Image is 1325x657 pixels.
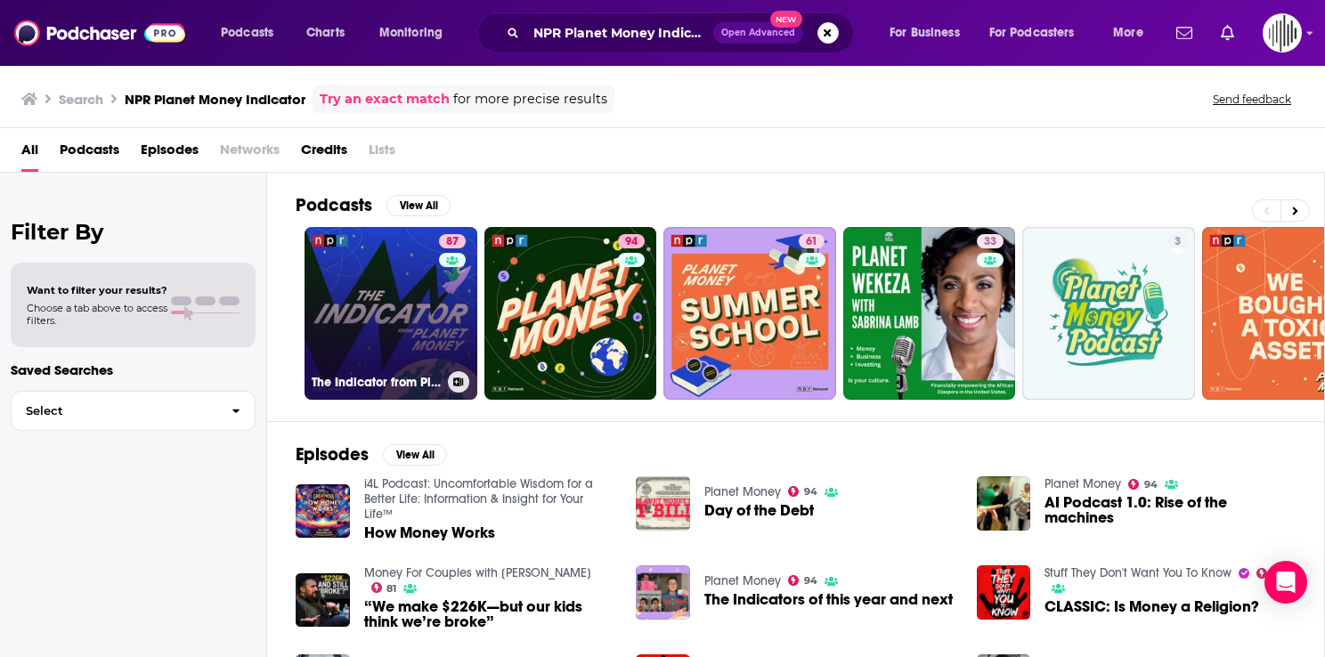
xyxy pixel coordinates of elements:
[141,135,199,172] a: Episodes
[11,219,256,245] h2: Filter By
[379,20,443,45] span: Monitoring
[799,234,825,248] a: 61
[1144,481,1158,489] span: 94
[312,375,441,390] h3: The Indicator from Planet Money
[843,227,1016,400] a: 33
[625,233,638,251] span: 94
[1264,561,1307,604] div: Open Intercom Messenger
[386,585,396,593] span: 81
[804,488,817,496] span: 94
[1045,476,1121,491] a: Planet Money
[364,565,591,580] a: Money For Couples with Ramit Sethi
[663,227,836,400] a: 61
[704,484,781,499] a: Planet Money
[11,361,256,378] p: Saved Searches
[1263,13,1302,53] span: Logged in as gpg2
[636,476,690,531] img: Day of the Debt
[989,20,1075,45] span: For Podcasters
[721,28,795,37] span: Open Advanced
[21,135,38,172] a: All
[364,476,593,522] a: i4L Podcast: Uncomfortable Wisdom for a Better Life: Information & Insight for Your Life™
[984,233,996,251] span: 33
[1128,479,1158,490] a: 94
[295,19,355,47] a: Charts
[11,391,256,431] button: Select
[221,20,273,45] span: Podcasts
[296,194,372,216] h2: Podcasts
[1263,13,1302,53] img: User Profile
[296,194,451,216] a: PodcastsView All
[877,19,982,47] button: open menu
[364,599,615,629] a: “We make $226K—but our kids think we’re broke”
[494,12,871,53] div: Search podcasts, credits, & more...
[704,573,781,588] a: Planet Money
[1045,495,1296,525] a: AI Podcast 1.0: Rise of the machines
[1175,233,1181,251] span: 3
[12,405,217,417] span: Select
[220,135,280,172] span: Networks
[296,573,350,628] img: “We make $226K—but our kids think we’re broke”
[1207,92,1297,107] button: Send feedback
[208,19,297,47] button: open menu
[713,22,803,44] button: Open AdvancedNew
[704,592,953,607] a: The Indicators of this year and next
[305,227,477,400] a: 87The Indicator from Planet Money
[618,234,645,248] a: 94
[806,233,817,251] span: 61
[1045,565,1232,580] a: Stuff They Don't Want You To Know
[306,20,345,45] span: Charts
[364,525,495,540] a: How Money Works
[453,89,607,109] span: for more precise results
[1214,18,1241,48] a: Show notifications dropdown
[526,19,713,47] input: Search podcasts, credits, & more...
[804,577,817,585] span: 94
[788,486,817,497] a: 94
[320,89,450,109] a: Try an exact match
[439,234,466,248] a: 87
[1101,19,1166,47] button: open menu
[1113,20,1143,45] span: More
[383,444,447,466] button: View All
[977,476,1031,531] img: AI Podcast 1.0: Rise of the machines
[1169,18,1199,48] a: Show notifications dropdown
[1256,568,1285,579] a: 83
[369,135,395,172] span: Lists
[978,19,1101,47] button: open menu
[1022,227,1195,400] a: 3
[125,91,305,108] h3: NPR Planet Money Indicator
[301,135,347,172] a: Credits
[27,302,167,327] span: Choose a tab above to access filters.
[59,91,103,108] h3: Search
[1263,13,1302,53] button: Show profile menu
[14,16,185,50] img: Podchaser - Follow, Share and Rate Podcasts
[1045,599,1259,614] a: CLASSIC: Is Money a Religion?
[296,484,350,539] img: How Money Works
[296,443,447,466] a: EpisodesView All
[977,565,1031,620] img: CLASSIC: Is Money a Religion?
[386,195,451,216] button: View All
[484,227,657,400] a: 94
[636,565,690,620] img: The Indicators of this year and next
[60,135,119,172] a: Podcasts
[788,575,817,586] a: 94
[704,503,814,518] a: Day of the Debt
[367,19,466,47] button: open menu
[27,284,167,296] span: Want to filter your results?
